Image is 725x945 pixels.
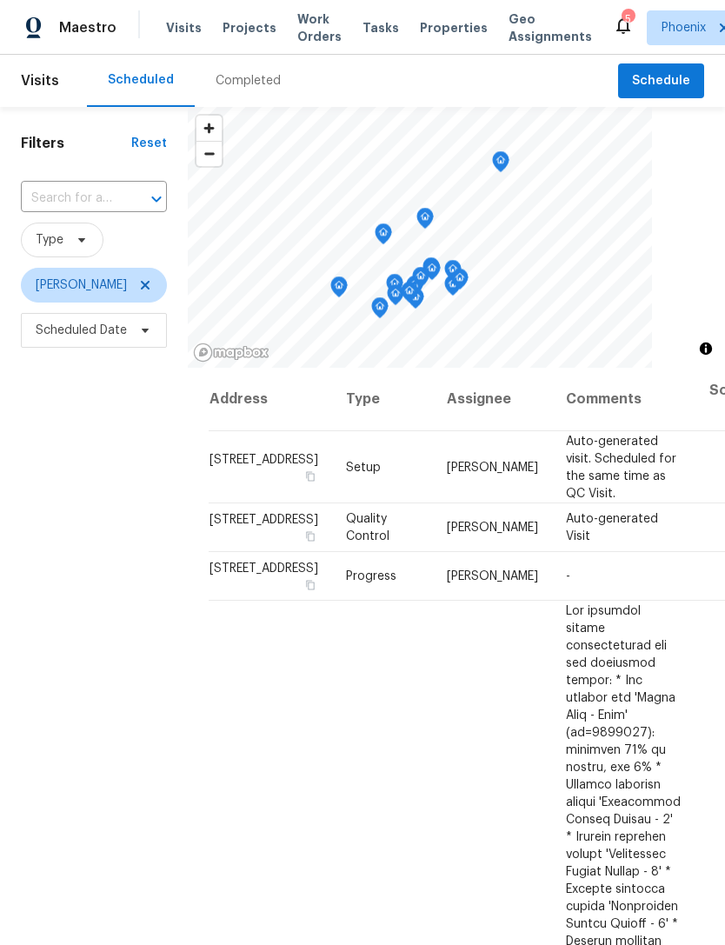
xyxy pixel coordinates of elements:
span: Toggle attribution [701,339,711,358]
div: Map marker [444,275,462,302]
div: Reset [131,135,167,152]
span: Quality Control [346,513,389,542]
span: Scheduled Date [36,322,127,339]
div: Map marker [492,151,509,178]
input: Search for an address... [21,185,118,212]
span: [PERSON_NAME] [447,461,538,473]
h1: Filters [21,135,131,152]
button: Schedule [618,63,704,99]
th: Type [332,368,433,431]
span: Phoenix [662,19,706,37]
span: Geo Assignments [509,10,592,45]
div: Map marker [416,208,434,235]
button: Open [144,187,169,211]
button: Copy Address [303,468,318,483]
div: Map marker [451,269,469,296]
div: Completed [216,72,281,90]
canvas: Map [188,107,652,368]
button: Toggle attribution [695,338,716,359]
span: Visits [166,19,202,37]
span: - [566,570,570,582]
span: Visits [21,62,59,100]
span: Zoom out [196,142,222,166]
span: [STREET_ADDRESS] [210,562,318,575]
span: Work Orders [297,10,342,45]
button: Copy Address [303,577,318,593]
div: Map marker [371,297,389,324]
span: Type [36,231,63,249]
button: Zoom out [196,141,222,166]
th: Address [209,368,332,431]
span: Tasks [362,22,399,34]
span: Maestro [59,19,116,37]
th: Comments [552,368,695,431]
div: Map marker [423,259,441,286]
div: Map marker [401,282,418,309]
th: Assignee [433,368,552,431]
span: Setup [346,461,381,473]
div: Map marker [444,260,462,287]
span: [PERSON_NAME] [447,570,538,582]
div: 5 [622,10,634,28]
a: Mapbox homepage [193,343,269,363]
span: Progress [346,570,396,582]
div: Map marker [422,257,440,284]
span: [STREET_ADDRESS] [210,514,318,526]
div: Map marker [375,223,392,250]
div: Map marker [412,267,429,294]
span: Auto-generated visit. Scheduled for the same time as QC Visit. [566,435,676,499]
div: Map marker [387,284,404,311]
div: Map marker [386,274,403,301]
div: Map marker [406,276,423,303]
span: Properties [420,19,488,37]
button: Copy Address [303,529,318,544]
button: Zoom in [196,116,222,141]
span: [PERSON_NAME] [447,522,538,534]
span: [STREET_ADDRESS] [210,453,318,465]
span: Auto-generated Visit [566,513,658,542]
span: Projects [223,19,276,37]
div: Scheduled [108,71,174,89]
div: Map marker [330,276,348,303]
span: Schedule [632,70,690,92]
span: [PERSON_NAME] [36,276,127,294]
